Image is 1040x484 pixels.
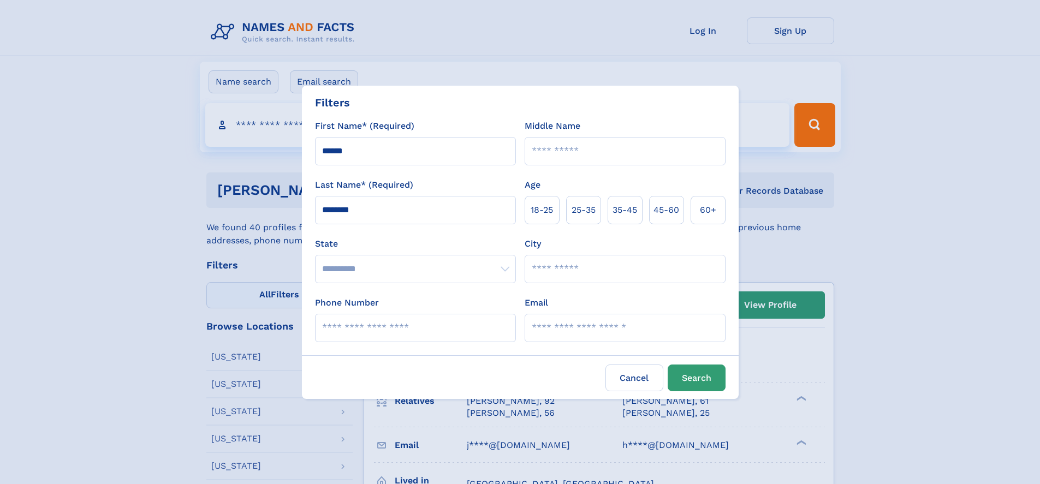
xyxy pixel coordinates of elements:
[572,204,596,217] span: 25‑35
[315,237,516,250] label: State
[531,204,553,217] span: 18‑25
[315,296,379,309] label: Phone Number
[525,119,580,133] label: Middle Name
[525,237,541,250] label: City
[668,365,726,391] button: Search
[653,204,679,217] span: 45‑60
[315,94,350,111] div: Filters
[613,204,637,217] span: 35‑45
[525,296,548,309] label: Email
[525,178,540,192] label: Age
[315,178,413,192] label: Last Name* (Required)
[700,204,716,217] span: 60+
[605,365,663,391] label: Cancel
[315,119,414,133] label: First Name* (Required)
